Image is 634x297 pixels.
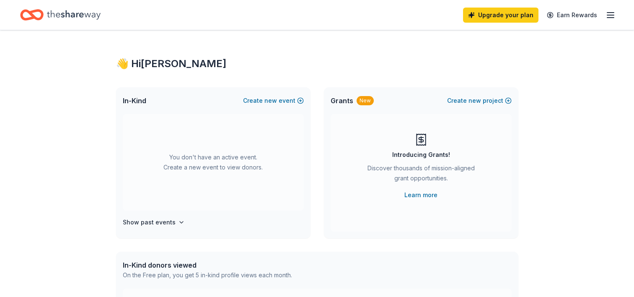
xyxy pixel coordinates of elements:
[392,150,450,160] div: Introducing Grants!
[357,96,374,105] div: New
[123,260,292,270] div: In-Kind donors viewed
[116,57,518,70] div: 👋 Hi [PERSON_NAME]
[542,8,602,23] a: Earn Rewards
[468,96,481,106] span: new
[123,217,176,227] h4: Show past events
[123,270,292,280] div: On the Free plan, you get 5 in-kind profile views each month.
[243,96,304,106] button: Createnewevent
[404,190,437,200] a: Learn more
[123,96,146,106] span: In-Kind
[20,5,101,25] a: Home
[331,96,353,106] span: Grants
[364,163,478,187] div: Discover thousands of mission-aligned grant opportunities.
[447,96,512,106] button: Createnewproject
[264,96,277,106] span: new
[463,8,538,23] a: Upgrade your plan
[123,217,185,227] button: Show past events
[123,114,304,211] div: You don't have an active event. Create a new event to view donors.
